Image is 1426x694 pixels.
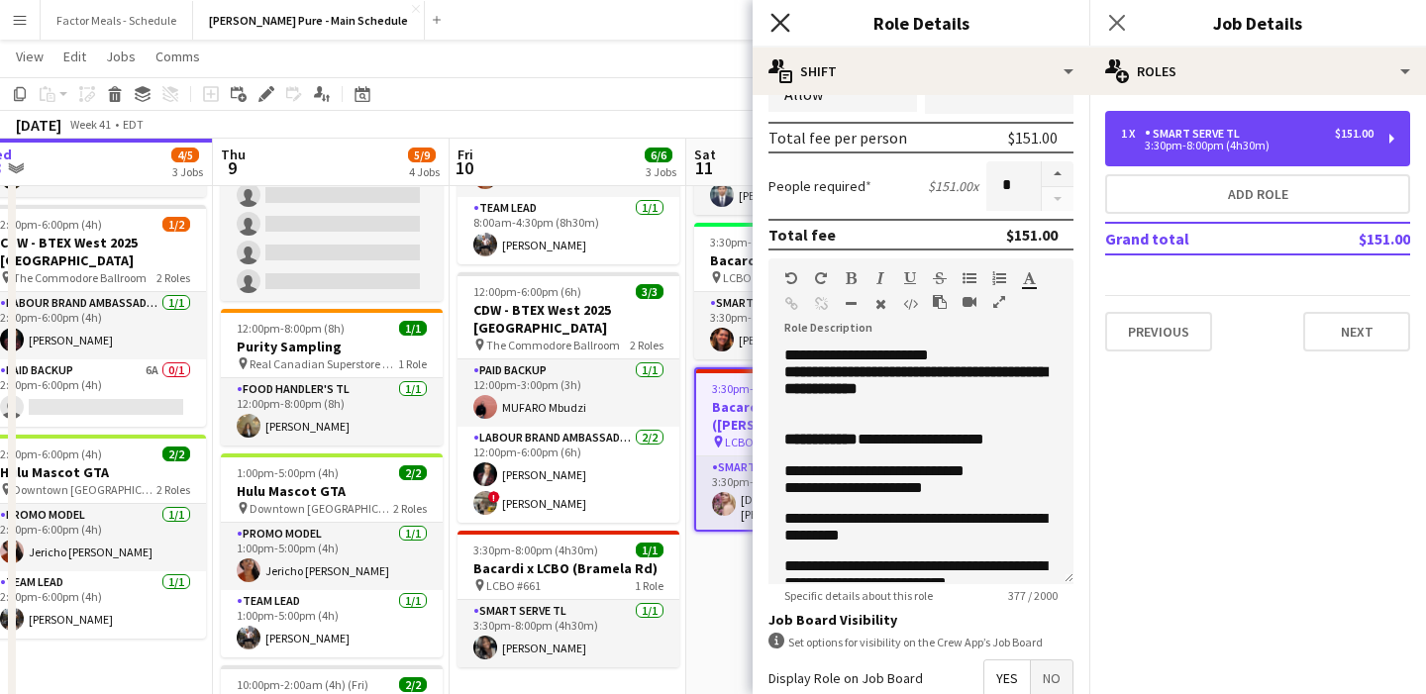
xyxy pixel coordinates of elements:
span: 1/2 [162,217,190,232]
div: [DATE] [16,115,61,135]
app-card-role: Team Lead1/11:00pm-5:00pm (4h)[PERSON_NAME] [221,590,443,657]
span: 2/2 [399,677,427,692]
div: Total fee [768,225,836,245]
div: Shift [753,48,1089,95]
span: 3:30pm-8:00pm (4h30m) [710,235,835,249]
span: ! [488,491,500,503]
span: Edit [63,48,86,65]
app-card-role: Smart Serve TL1/13:30pm-8:00pm (4h30m)[PERSON_NAME] [694,292,916,359]
app-job-card: 1:00pm-5:00pm (4h)2/2Hulu Mascot GTA Downtown [GEOGRAPHIC_DATA]2 RolesPromo model1/11:00pm-5:00pm... [221,453,443,657]
app-card-role: Labour Brand Ambassadors2/212:00pm-6:00pm (6h)[PERSON_NAME]![PERSON_NAME] [458,427,679,523]
button: Add role [1105,174,1410,214]
h3: CDW - BTEX West 2025 [GEOGRAPHIC_DATA] [458,301,679,337]
h3: Job Details [1089,10,1426,36]
span: Jobs [106,48,136,65]
span: 1 Role [398,356,427,371]
button: Insert video [963,294,976,310]
span: 377 / 2000 [992,588,1073,603]
button: Fullscreen [992,294,1006,310]
span: 3:30pm-8:00pm (4h30m) [473,543,598,557]
button: Clear Formatting [873,296,887,312]
span: 2 Roles [156,270,190,285]
span: 4/5 [171,148,199,162]
button: HTML Code [903,296,917,312]
span: 3/3 [636,284,663,299]
span: 2 Roles [156,482,190,497]
span: 1/1 [636,543,663,557]
button: Redo [814,270,828,286]
span: Comms [155,48,200,65]
span: The Commodore Ballroom [13,270,147,285]
a: View [8,44,51,69]
button: Underline [903,270,917,286]
button: Increase [1042,161,1073,187]
div: Roles [1089,48,1426,95]
h3: Job Board Visibility [768,611,1073,629]
div: Set options for visibility on the Crew App’s Job Board [768,633,1073,651]
span: LCBO #27 [723,270,771,285]
div: 3 Jobs [646,164,676,179]
button: Ordered List [992,270,1006,286]
button: Horizontal Line [844,296,858,312]
button: Italic [873,270,887,286]
button: Unordered List [963,270,976,286]
app-card-role: Smart Serve TL1/13:30pm-8:00pm (4h30m)[DEMOGRAPHIC_DATA][PERSON_NAME] [696,456,914,530]
app-card-role: Team Lead1/18:00am-4:30pm (8h30m)[PERSON_NAME] [458,197,679,264]
a: Edit [55,44,94,69]
h3: Bacardi x LCBO (Bramela Rd) [458,559,679,577]
button: [PERSON_NAME] Pure - Main Schedule [193,1,425,40]
app-job-card: 12:00pm-8:00pm (8h)1/1Purity Sampling Real Canadian Superstore 15201 RoleFood Handler's TL1/112:0... [221,309,443,446]
span: 11 [691,156,716,179]
div: 3 Jobs [172,164,203,179]
span: Downtown [GEOGRAPHIC_DATA] [13,482,156,497]
button: Next [1303,312,1410,351]
div: 3:30pm-8:00pm (4h30m)1/1Bacardi x LCBO (Bramela Rd) LCBO #6611 RoleSmart Serve TL1/13:30pm-8:00pm... [458,531,679,667]
h3: Hulu Mascot GTA [221,482,443,500]
div: 1 x [1121,127,1145,141]
app-job-card: 12:00pm-6:00pm (6h)3/3CDW - BTEX West 2025 [GEOGRAPHIC_DATA] The Commodore Ballroom2 RolesPaid Ba... [458,272,679,523]
td: $151.00 [1293,223,1410,254]
span: 9 [218,156,246,179]
app-job-card: 3:30pm-8:00pm (4h30m)1/1Bacardi x LCBO ([PERSON_NAME] Ave E) LCBO #2691 RoleSmart Serve TL1/13:30... [694,367,916,532]
div: Smart Serve TL [1145,127,1248,141]
app-card-role: Training0/411:30am-12:30pm (1h) [221,148,443,301]
span: 10 [455,156,473,179]
span: 1/1 [399,321,427,336]
span: LCBO #661 [486,578,541,593]
label: Display Role on Job Board [768,669,923,687]
span: 3:30pm-8:00pm (4h30m) [712,381,837,396]
span: 5/9 [408,148,436,162]
a: Jobs [98,44,144,69]
div: Total fee per person [768,128,907,148]
span: 2/2 [162,446,190,461]
span: Real Canadian Superstore 1520 [250,356,398,371]
span: The Commodore Ballroom [486,338,620,352]
div: $151.00 [1335,127,1374,141]
span: Fri [458,146,473,163]
button: Previous [1105,312,1212,351]
div: $151.00 [1006,225,1058,245]
span: 2/2 [399,465,427,480]
span: 12:00pm-8:00pm (8h) [237,321,345,336]
button: Strikethrough [933,270,947,286]
app-card-role: Promo model1/11:00pm-5:00pm (4h)Jericho [PERSON_NAME] [221,523,443,590]
div: EDT [123,117,144,132]
div: $151.00 x [928,177,978,195]
app-job-card: 3:30pm-8:00pm (4h30m)1/1Bacardi x LCBO ( Oxford St) LCBO #271 RoleSmart Serve TL1/13:30pm-8:00pm ... [694,223,916,359]
div: 4 Jobs [409,164,440,179]
app-card-role: Smart Serve TL1/13:30pm-8:00pm (4h30m)[PERSON_NAME] [458,600,679,667]
span: Downtown [GEOGRAPHIC_DATA] [250,501,393,516]
span: 1 Role [635,578,663,593]
span: 2 Roles [630,338,663,352]
span: Specific details about this role [768,588,949,603]
span: Thu [221,146,246,163]
h3: Purity Sampling [221,338,443,355]
button: Text Color [1022,270,1036,286]
span: 10:00pm-2:00am (4h) (Fri) [237,677,368,692]
button: Undo [784,270,798,286]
